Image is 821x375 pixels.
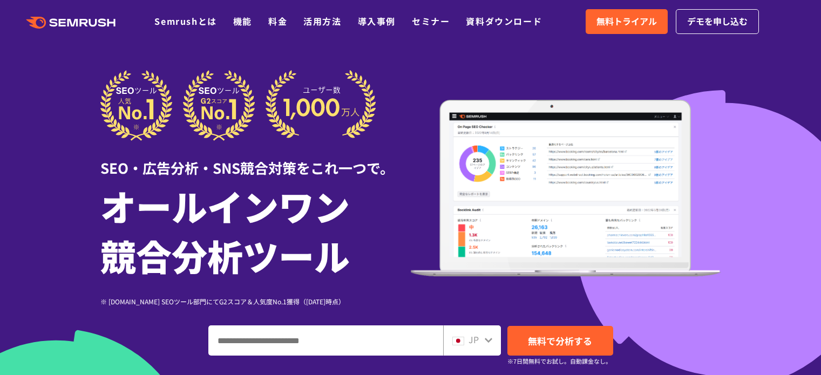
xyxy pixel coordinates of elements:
div: ※ [DOMAIN_NAME] SEOツール部門にてG2スコア＆人気度No.1獲得（[DATE]時点） [100,296,411,306]
div: SEO・広告分析・SNS競合対策をこれ一つで。 [100,141,411,178]
a: 無料トライアル [586,9,668,34]
span: デモを申し込む [687,15,748,29]
span: JP [469,333,479,346]
a: 活用方法 [303,15,341,28]
h1: オールインワン 競合分析ツール [100,181,411,280]
a: 導入事例 [358,15,396,28]
a: デモを申し込む [676,9,759,34]
a: 機能 [233,15,252,28]
a: 無料で分析する [507,326,613,356]
a: 資料ダウンロード [466,15,542,28]
small: ※7日間無料でお試し。自動課金なし。 [507,356,612,366]
a: Semrushとは [154,15,216,28]
input: ドメイン、キーワードまたはURLを入力してください [209,326,443,355]
a: セミナー [412,15,450,28]
span: 無料で分析する [528,334,592,347]
span: 無料トライアル [596,15,657,29]
a: 料金 [268,15,287,28]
